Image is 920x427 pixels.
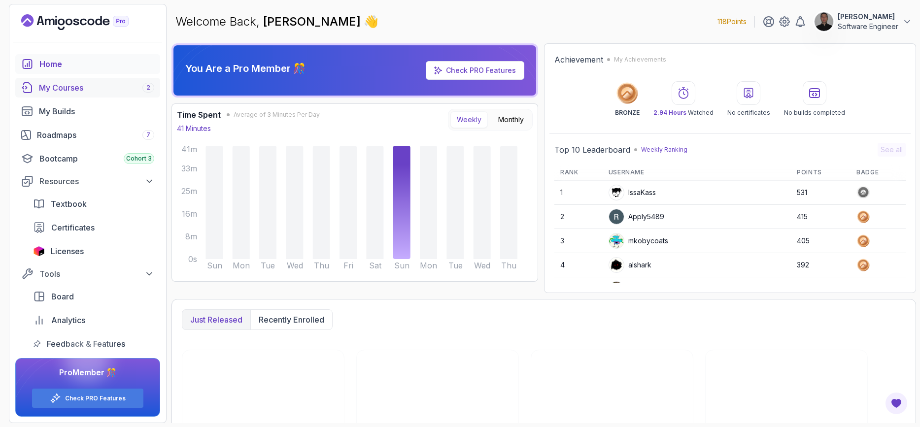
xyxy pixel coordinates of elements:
[609,185,656,200] div: IssaKass
[426,61,524,80] a: Check PRO Features
[188,255,197,264] tspan: 0s
[51,314,85,326] span: Analytics
[15,172,160,190] button: Resources
[15,125,160,145] a: roadmaps
[177,124,211,133] p: 41 Minutes
[791,277,851,301] td: 384
[653,109,714,117] p: Watched
[185,232,197,241] tspan: 8m
[609,233,624,248] img: default monster avatar
[609,209,624,224] img: user profile image
[207,261,222,270] tspan: Sun
[501,261,516,270] tspan: Thu
[51,245,84,257] span: Licenses
[51,198,87,210] span: Textbook
[39,82,154,94] div: My Courses
[177,109,221,121] h3: Time Spent
[609,257,651,273] div: alshark
[885,392,908,415] button: Open Feedback Button
[450,111,488,128] button: Weekly
[838,12,898,22] p: [PERSON_NAME]
[39,58,154,70] div: Home
[784,109,845,117] p: No builds completed
[791,164,851,181] th: Points
[27,194,160,214] a: textbook
[364,14,379,30] span: 👋
[554,164,603,181] th: Rank
[51,291,74,302] span: Board
[39,268,154,280] div: Tools
[65,394,126,402] a: Check PRO Features
[815,12,833,31] img: user profile image
[727,109,770,117] p: No certificates
[554,54,603,66] h2: Achievement
[614,56,666,64] p: My Achievements
[609,233,668,249] div: mkobycoats
[15,101,160,121] a: builds
[838,22,898,32] p: Software Engineer
[609,209,664,225] div: Apply5489
[39,153,154,164] div: Bootcamp
[27,287,160,306] a: board
[492,111,530,128] button: Monthly
[39,105,154,117] div: My Builds
[27,334,160,354] a: feedback
[181,164,197,173] tspan: 33m
[609,258,624,272] img: user profile image
[609,281,711,297] div: fiercehummingbirdb9500
[603,164,791,181] th: Username
[47,338,125,350] span: Feedback & Features
[641,146,687,154] p: Weekly Ranking
[146,131,150,139] span: 7
[27,218,160,237] a: certificates
[182,209,197,219] tspan: 16m
[51,222,95,233] span: Certificates
[609,185,624,200] img: user profile image
[474,261,490,270] tspan: Wed
[37,129,154,141] div: Roadmaps
[446,66,516,74] a: Check PRO Features
[15,149,160,168] a: bootcamp
[27,241,160,261] a: licenses
[554,229,603,253] td: 3
[27,310,160,330] a: analytics
[259,314,324,326] p: Recently enrolled
[175,14,378,30] p: Welcome Back,
[851,164,906,181] th: Badge
[182,310,250,329] button: Just released
[185,62,306,75] p: You Are a Pro Member 🎊
[791,253,851,277] td: 392
[369,261,382,270] tspan: Sat
[146,84,150,92] span: 2
[32,388,144,408] button: Check PRO Features
[287,261,303,270] tspan: Wed
[181,187,197,196] tspan: 25m
[420,261,437,270] tspan: Mon
[554,277,603,301] td: 5
[554,144,630,156] h2: Top 10 Leaderboard
[554,205,603,229] td: 2
[190,314,242,326] p: Just released
[791,181,851,205] td: 531
[15,78,160,98] a: courses
[653,109,686,116] span: 2.94 Hours
[314,261,329,270] tspan: Thu
[263,14,364,29] span: [PERSON_NAME]
[791,229,851,253] td: 405
[615,109,640,117] p: BRONZE
[15,54,160,74] a: home
[15,265,160,283] button: Tools
[233,261,250,270] tspan: Mon
[448,261,463,270] tspan: Tue
[394,261,409,270] tspan: Sun
[33,246,45,256] img: jetbrains icon
[181,145,197,154] tspan: 41m
[39,175,154,187] div: Resources
[554,253,603,277] td: 4
[126,155,152,163] span: Cohort 3
[234,111,320,119] span: Average of 3 Minutes Per Day
[261,261,275,270] tspan: Tue
[717,17,747,27] p: 118 Points
[554,181,603,205] td: 1
[21,14,151,30] a: Landing page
